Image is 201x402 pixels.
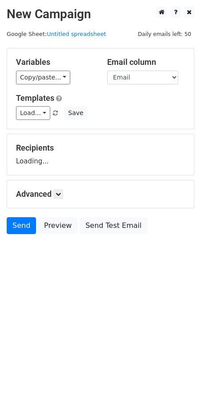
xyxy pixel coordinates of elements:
h5: Email column [107,57,185,67]
h5: Recipients [16,143,185,153]
a: Templates [16,93,54,103]
h5: Advanced [16,189,185,199]
button: Save [64,106,87,120]
a: Daily emails left: 50 [135,31,194,37]
a: Send Test Email [80,217,147,234]
h5: Variables [16,57,94,67]
a: Copy/paste... [16,71,70,84]
a: Send [7,217,36,234]
a: Untitled spreadsheet [47,31,106,37]
h2: New Campaign [7,7,194,22]
span: Daily emails left: 50 [135,29,194,39]
a: Load... [16,106,50,120]
small: Google Sheet: [7,31,106,37]
a: Preview [38,217,77,234]
div: Loading... [16,143,185,166]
